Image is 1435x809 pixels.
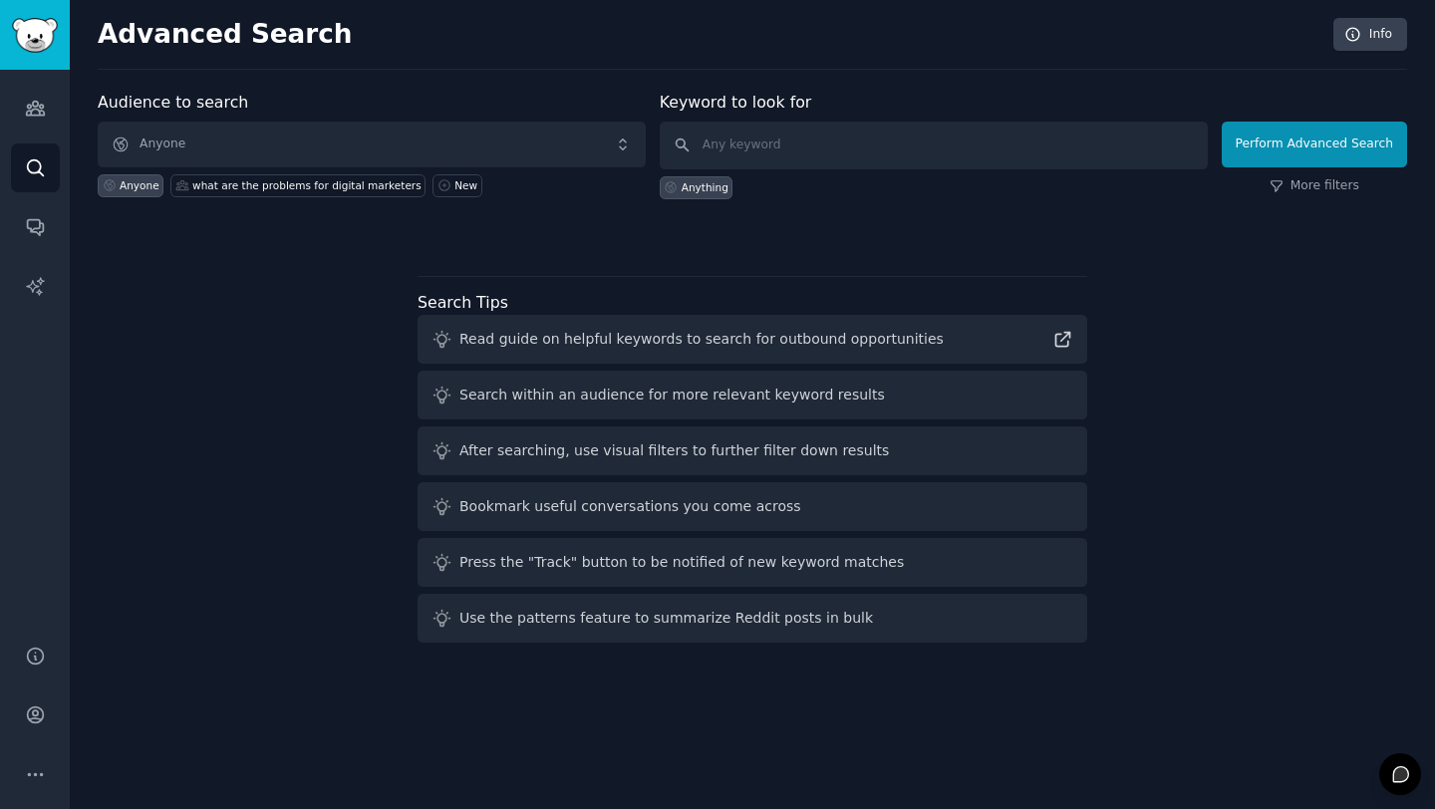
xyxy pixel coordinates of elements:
[660,122,1208,169] input: Any keyword
[432,174,481,197] a: New
[682,180,728,194] div: Anything
[459,496,801,517] div: Bookmark useful conversations you come across
[454,178,477,192] div: New
[660,93,812,112] label: Keyword to look for
[1222,122,1407,167] button: Perform Advanced Search
[459,552,904,573] div: Press the "Track" button to be notified of new keyword matches
[459,329,944,350] div: Read guide on helpful keywords to search for outbound opportunities
[192,178,422,192] div: what are the problems for digital marketers
[459,608,873,629] div: Use the patterns feature to summarize Reddit posts in bulk
[120,178,159,192] div: Anyone
[12,18,58,53] img: GummySearch logo
[1333,18,1407,52] a: Info
[1270,177,1359,195] a: More filters
[98,19,1322,51] h2: Advanced Search
[98,93,248,112] label: Audience to search
[459,385,885,405] div: Search within an audience for more relevant keyword results
[98,122,646,167] button: Anyone
[459,440,889,461] div: After searching, use visual filters to further filter down results
[418,293,508,312] label: Search Tips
